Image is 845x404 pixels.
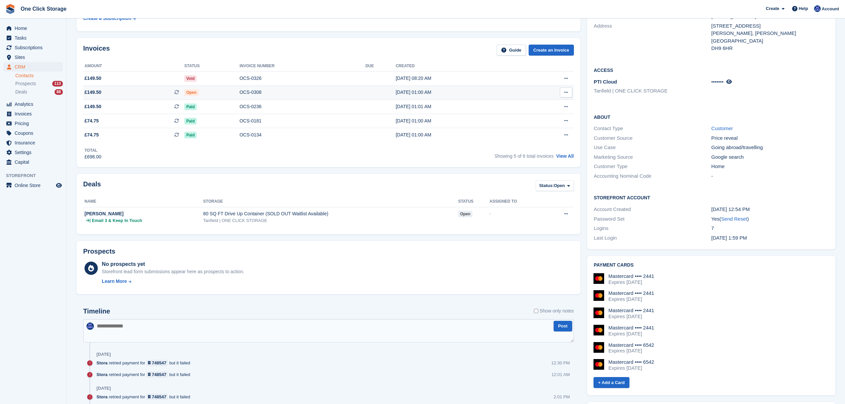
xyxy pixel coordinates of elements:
[15,24,55,33] span: Home
[720,216,749,222] span: ( )
[396,89,524,96] div: [DATE] 01:00 AM
[96,371,107,378] span: Stora
[594,194,829,201] h2: Storefront Account
[711,215,829,223] div: Yes
[89,217,90,224] span: |
[608,331,654,337] div: Expires [DATE]
[608,290,654,296] div: Mastercard •••• 2441
[102,268,244,275] div: Storefront lead form submissions appear here as prospects to action.
[711,79,724,85] span: •••••••
[594,172,711,180] div: Accounting Nominal Code
[594,87,711,95] li: Tanfield | ONE CLICK STORAGE
[3,138,63,147] a: menu
[608,313,654,319] div: Expires [DATE]
[494,153,553,159] span: Showing 5 of 6 total invoices
[608,325,654,331] div: Mastercard •••• 2441
[556,153,574,159] a: View All
[15,128,55,138] span: Coupons
[593,359,604,370] img: Mastercard Logo
[152,360,166,366] div: 748547
[711,22,829,30] div: [STREET_ADDRESS]
[102,278,244,285] a: Learn More
[711,206,829,213] div: [DATE] 12:54 PM
[396,131,524,138] div: [DATE] 01:00 AM
[184,132,197,138] span: Paid
[594,79,617,85] span: PTI Cloud
[52,81,63,87] div: 113
[608,273,654,279] div: Mastercard •••• 2441
[55,89,63,95] div: 88
[608,296,654,302] div: Expires [DATE]
[84,131,99,138] span: £74.75
[83,45,110,56] h2: Invoices
[711,163,829,170] div: Home
[594,234,711,242] div: Last Login
[3,24,63,33] a: menu
[608,348,654,354] div: Expires [DATE]
[711,45,829,52] div: DH9 6HR
[86,322,94,330] img: Thomas
[529,45,574,56] a: Create an Invoice
[608,307,654,313] div: Mastercard •••• 2441
[3,157,63,167] a: menu
[711,235,747,241] time: 2025-07-27 12:59:18 UTC
[534,307,538,314] input: Show only notes
[396,117,524,124] div: [DATE] 01:00 AM
[594,206,711,213] div: Account Created
[92,217,142,224] span: Email 3 & Keep In Touch
[152,394,166,400] div: 748547
[396,75,524,82] div: [DATE] 08:20 AM
[96,394,194,400] div: retried payment for but it failed
[594,67,829,73] h2: Access
[594,113,829,120] h2: About
[551,360,570,366] div: 12:30 PM
[594,215,711,223] div: Password Set
[84,153,101,160] div: £698.00
[6,172,66,179] span: Storefront
[84,117,99,124] span: £74.75
[15,100,55,109] span: Analytics
[96,394,107,400] span: Stora
[184,75,197,82] span: Void
[102,278,127,285] div: Learn More
[594,144,711,151] div: Use Case
[15,81,36,87] span: Prospects
[203,217,458,224] div: Tanfield | ONE CLICK STORAGE
[15,73,63,79] a: Contacts
[15,80,63,87] a: Prospects 113
[3,119,63,128] a: menu
[83,15,131,22] div: Create a Subscription
[489,210,545,217] div: -
[15,138,55,147] span: Insurance
[15,62,55,72] span: CRM
[489,196,545,207] th: Assigned to
[721,216,747,222] a: Send Reset
[594,163,711,170] div: Customer Type
[814,5,821,12] img: Thomas
[3,33,63,43] a: menu
[203,210,458,217] div: 80 SQ FT Drive Up Container (SOLD OUT Waitlist Available)
[711,30,829,37] div: [PERSON_NAME], [PERSON_NAME]
[146,360,168,366] a: 748547
[3,148,63,157] a: menu
[146,394,168,400] a: 748547
[184,89,199,96] span: Open
[822,6,839,12] span: Account
[3,43,63,52] a: menu
[83,12,136,25] a: Create a Subscription
[96,386,111,391] div: [DATE]
[593,325,604,335] img: Mastercard Logo
[15,89,27,95] span: Deals
[608,279,654,285] div: Expires [DATE]
[83,180,101,193] h2: Deals
[554,182,565,189] span: Open
[593,342,604,353] img: Mastercard Logo
[608,365,654,371] div: Expires [DATE]
[711,125,733,131] a: Customer
[15,33,55,43] span: Tasks
[184,61,240,72] th: Status
[240,89,365,96] div: OCS-0308
[5,4,15,14] img: stora-icon-8386f47178a22dfd0bd8f6a31ec36ba5ce8667c1dd55bd0f319d3a0aa187defe.svg
[83,307,110,315] h2: Timeline
[536,180,574,191] button: Status: Open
